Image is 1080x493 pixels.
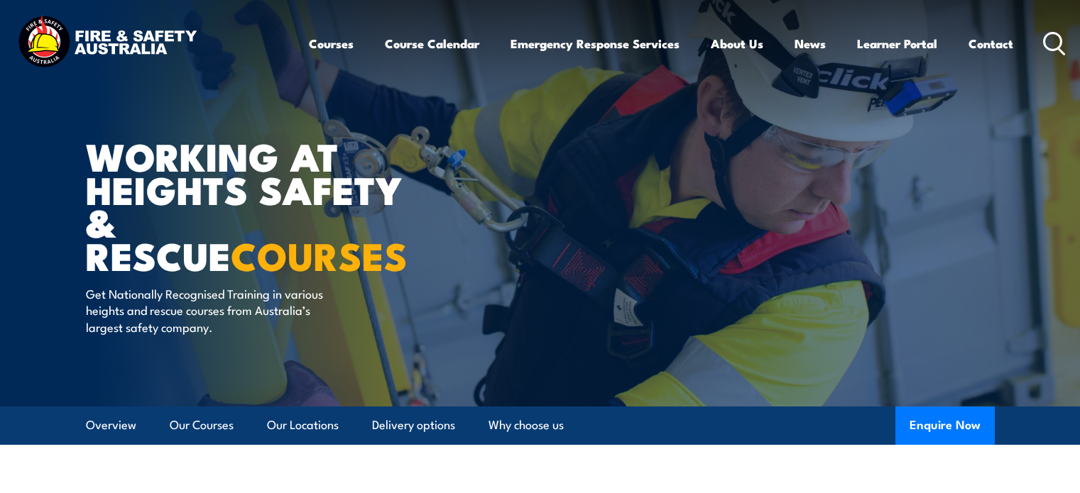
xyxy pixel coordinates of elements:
a: Contact [969,25,1013,62]
p: Get Nationally Recognised Training in various heights and rescue courses from Australia’s largest... [86,285,345,335]
a: Learner Portal [857,25,937,62]
a: Our Locations [267,406,339,444]
a: Our Courses [170,406,234,444]
a: News [795,25,826,62]
a: Overview [86,406,136,444]
a: About Us [711,25,763,62]
a: Emergency Response Services [511,25,680,62]
a: Delivery options [372,406,455,444]
a: Course Calendar [385,25,479,62]
a: Why choose us [489,406,564,444]
h1: WORKING AT HEIGHTS SAFETY & RESCUE [86,139,437,272]
strong: COURSES [231,225,408,284]
button: Enquire Now [895,406,995,445]
a: Courses [309,25,354,62]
